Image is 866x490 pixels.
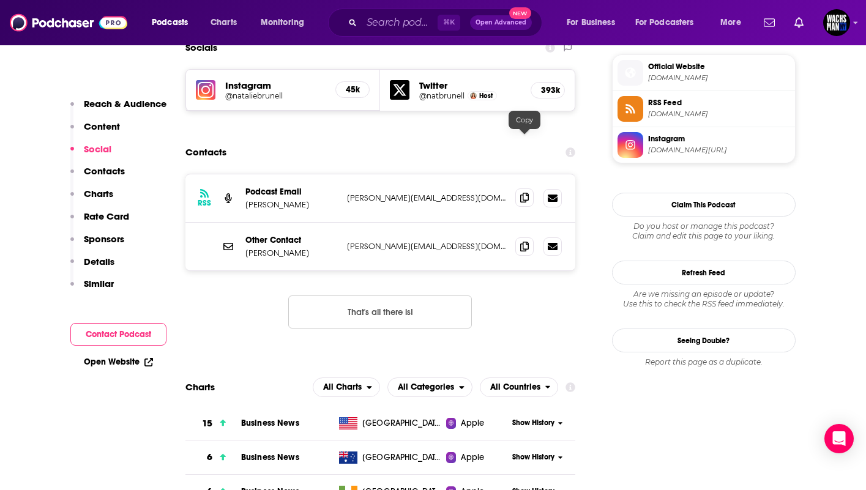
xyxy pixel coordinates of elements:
div: Open Intercom Messenger [824,424,854,453]
p: [PERSON_NAME][EMAIL_ADDRESS][DOMAIN_NAME] [347,193,506,203]
span: Podcasts [152,14,188,31]
a: 6 [185,440,241,474]
button: Show History [508,452,567,462]
span: instagram.com/nataliebrunell [648,146,790,155]
p: Social [84,143,111,155]
p: Rate Card [84,210,129,222]
a: @nataliebrunell [225,91,326,100]
button: Refresh Feed [612,261,796,284]
button: Similar [70,278,114,300]
h3: 6 [207,450,212,464]
img: User Profile [823,9,850,36]
p: [PERSON_NAME] [245,248,337,258]
p: Content [84,121,120,132]
button: Nothing here. [288,295,472,329]
span: New [509,7,531,19]
a: Instagram[DOMAIN_NAME][URL] [618,132,790,158]
span: Charts [211,14,237,31]
button: Open AdvancedNew [470,15,532,30]
p: Reach & Audience [84,98,166,110]
button: open menu [387,377,472,397]
img: iconImage [196,80,215,100]
span: Business News [241,452,299,462]
p: Details [84,256,114,267]
button: open menu [313,377,380,397]
button: Contact Podcast [70,323,166,346]
button: open menu [627,13,712,32]
a: Apple [446,417,508,429]
span: Apple [461,417,484,429]
h5: Twitter [419,80,521,91]
button: Rate Card [70,210,129,233]
a: Show notifications dropdown [789,12,808,33]
span: Host [479,92,493,100]
p: Other Contact [245,235,337,245]
span: All Countries [490,383,540,392]
a: Apple [446,451,508,464]
div: Report this page as a duplicate. [612,357,796,367]
span: talkingbitcoin.com [648,73,790,83]
a: Show notifications dropdown [759,12,780,33]
button: Social [70,143,111,166]
a: 15 [185,407,241,440]
button: open menu [558,13,630,32]
a: RSS Feed[DOMAIN_NAME] [618,96,790,122]
a: Official Website[DOMAIN_NAME] [618,60,790,86]
button: Sponsors [70,233,124,256]
span: Instagram [648,133,790,144]
span: All Charts [323,383,362,392]
h5: 393k [541,85,554,95]
h2: Contacts [185,141,226,164]
button: open menu [143,13,204,32]
span: For Podcasters [635,14,694,31]
p: Charts [84,188,113,199]
a: Seeing Double? [612,329,796,352]
div: Claim and edit this page to your liking. [612,221,796,241]
h2: Categories [387,377,472,397]
p: [PERSON_NAME][EMAIL_ADDRESS][DOMAIN_NAME] [347,241,506,251]
h2: Platforms [313,377,380,397]
h5: 45k [346,84,359,95]
button: Show profile menu [823,9,850,36]
button: open menu [712,13,756,32]
button: Charts [70,188,113,210]
span: Logged in as WachsmanNY [823,9,850,36]
input: Search podcasts, credits, & more... [362,13,438,32]
img: Natalie Brunell [470,92,477,99]
a: @natbrunell [419,91,465,100]
p: Contacts [84,165,125,177]
div: Search podcasts, credits, & more... [340,9,554,37]
span: Show History [512,418,554,428]
span: All Categories [398,383,454,392]
h5: Instagram [225,80,326,91]
span: Monitoring [261,14,304,31]
button: Show History [508,418,567,428]
button: Content [70,121,120,143]
p: Podcast Email [245,187,337,197]
span: Apple [461,451,484,464]
a: [GEOGRAPHIC_DATA] [334,451,446,464]
button: open menu [252,13,320,32]
span: Business News [241,418,299,428]
h2: Charts [185,381,215,393]
span: Do you host or manage this podcast? [612,221,796,231]
span: For Business [567,14,615,31]
a: [GEOGRAPHIC_DATA] [334,417,446,429]
h3: RSS [198,198,211,208]
span: Show History [512,452,554,462]
button: Reach & Audience [70,98,166,121]
span: RSS Feed [648,97,790,108]
h3: 15 [202,417,212,431]
span: coinstories.libsyn.com [648,110,790,119]
div: Copy [509,111,540,129]
h2: Socials [185,36,217,59]
button: Details [70,256,114,278]
span: Open Advanced [476,20,526,26]
p: Sponsors [84,233,124,245]
p: [PERSON_NAME] [245,199,337,210]
a: Podchaser - Follow, Share and Rate Podcasts [10,11,127,34]
p: Similar [84,278,114,289]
